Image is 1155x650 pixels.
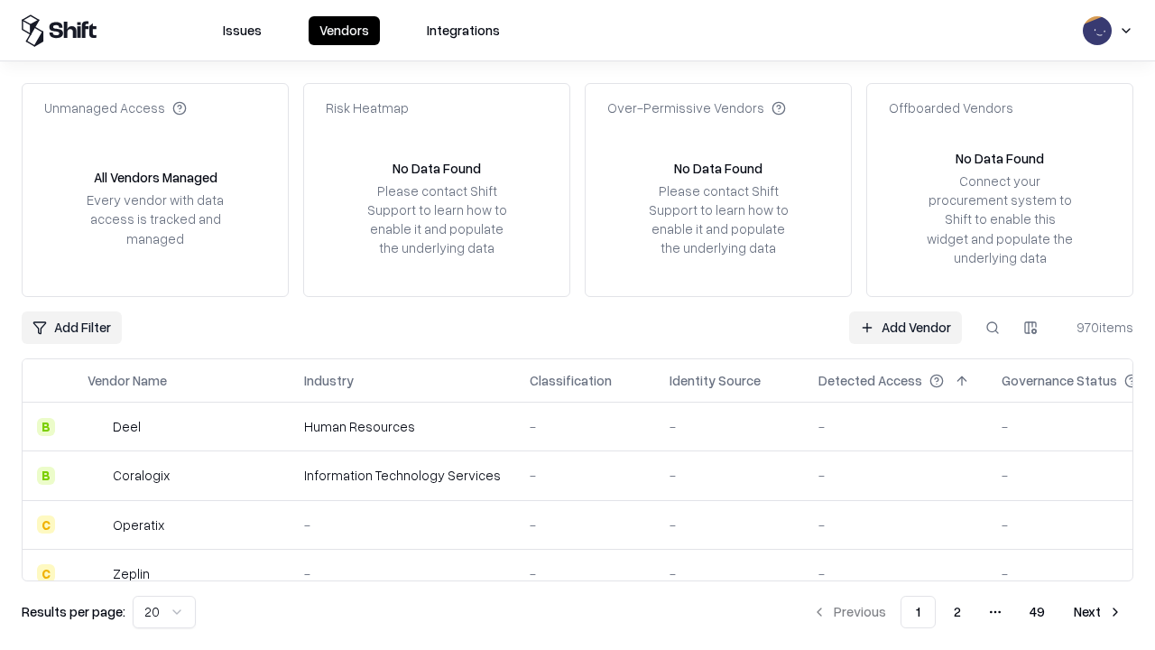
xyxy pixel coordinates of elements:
[939,596,975,628] button: 2
[88,564,106,582] img: Zeplin
[901,596,936,628] button: 1
[530,417,641,436] div: -
[326,98,409,117] div: Risk Heatmap
[416,16,511,45] button: Integrations
[670,466,790,485] div: -
[530,371,612,390] div: Classification
[362,181,512,258] div: Please contact Shift Support to learn how to enable it and populate the underlying data
[530,466,641,485] div: -
[670,371,761,390] div: Identity Source
[818,466,973,485] div: -
[1002,371,1117,390] div: Governance Status
[113,564,150,583] div: Zeplin
[80,190,230,247] div: Every vendor with data access is tracked and managed
[94,168,217,187] div: All Vendors Managed
[113,466,170,485] div: Coralogix
[88,467,106,485] img: Coralogix
[670,515,790,534] div: -
[643,181,793,258] div: Please contact Shift Support to learn how to enable it and populate the underlying data
[1063,596,1133,628] button: Next
[22,311,122,344] button: Add Filter
[37,418,55,436] div: B
[37,515,55,534] div: C
[304,371,354,390] div: Industry
[22,602,125,621] p: Results per page:
[530,564,641,583] div: -
[801,596,1133,628] nav: pagination
[818,371,922,390] div: Detected Access
[849,311,962,344] a: Add Vendor
[304,466,501,485] div: Information Technology Services
[818,515,973,534] div: -
[674,159,762,178] div: No Data Found
[393,159,481,178] div: No Data Found
[309,16,380,45] button: Vendors
[304,417,501,436] div: Human Resources
[212,16,273,45] button: Issues
[37,467,55,485] div: B
[889,98,1013,117] div: Offboarded Vendors
[1015,596,1059,628] button: 49
[44,98,187,117] div: Unmanaged Access
[304,515,501,534] div: -
[1061,318,1133,337] div: 970 items
[530,515,641,534] div: -
[88,418,106,436] img: Deel
[607,98,786,117] div: Over-Permissive Vendors
[113,515,164,534] div: Operatix
[88,371,167,390] div: Vendor Name
[304,564,501,583] div: -
[818,564,973,583] div: -
[670,564,790,583] div: -
[113,417,141,436] div: Deel
[956,149,1044,168] div: No Data Found
[37,564,55,582] div: C
[925,172,1075,267] div: Connect your procurement system to Shift to enable this widget and populate the underlying data
[670,417,790,436] div: -
[88,515,106,534] img: Operatix
[818,417,973,436] div: -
